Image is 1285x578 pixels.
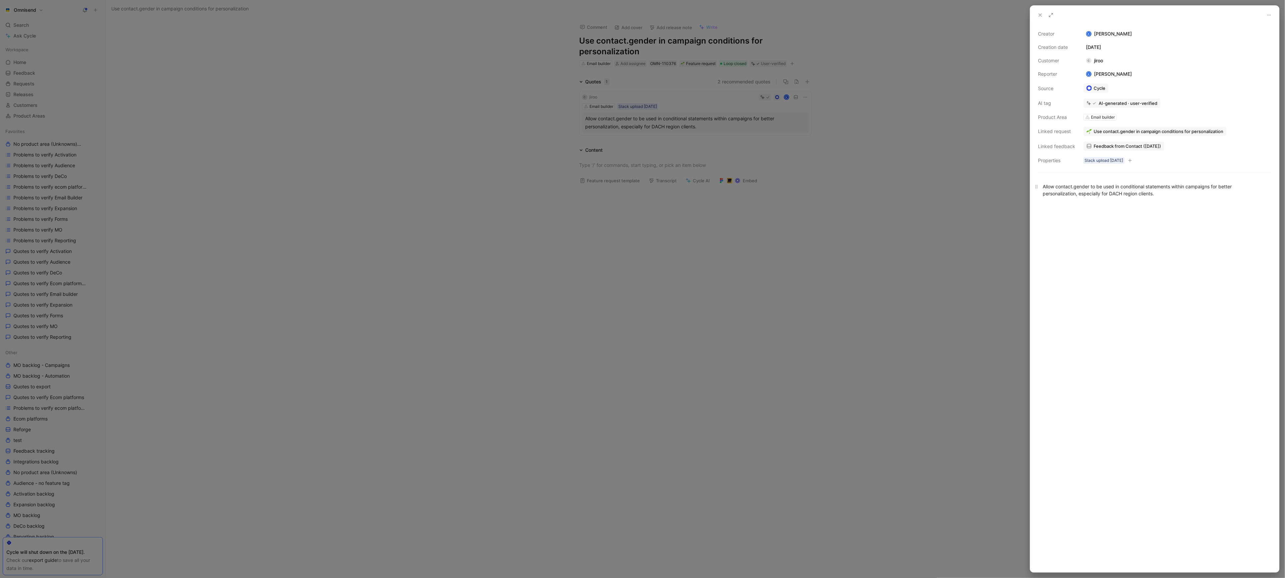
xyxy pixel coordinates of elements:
[1038,70,1076,78] div: Reporter
[1038,113,1076,121] div: Product Area
[1094,143,1161,149] span: Feedback from Contact ([DATE])
[1038,84,1076,92] div: Source
[1087,32,1091,36] div: K
[1084,30,1271,38] div: [PERSON_NAME]
[1091,114,1115,121] div: Email builder
[1084,141,1164,151] a: Feedback from Contact ([DATE])
[1038,30,1076,38] div: Creator
[1087,129,1092,134] img: 🌱
[1043,183,1267,197] div: Allow contact.gender to be used in conditional statements within campaigns for better personaliza...
[1085,157,1123,164] div: Slack upload [DATE]
[1086,58,1092,63] div: C
[1038,142,1076,150] div: Linked feedback
[1087,72,1091,76] div: K
[1084,70,1135,78] div: [PERSON_NAME]
[1038,99,1076,107] div: AI tag
[1038,57,1076,65] div: Customer
[1038,156,1076,165] div: Properties
[1084,83,1109,93] a: Cycle
[1084,127,1227,136] button: 🌱Use contact.gender in campaign conditions for personalization
[1084,43,1271,51] div: [DATE]
[1084,57,1106,65] div: jiroo
[1038,43,1076,51] div: Creation date
[1094,128,1224,134] span: Use contact.gender in campaign conditions for personalization
[1038,127,1076,135] div: Linked request
[1099,100,1158,106] div: AI-generated · user-verified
